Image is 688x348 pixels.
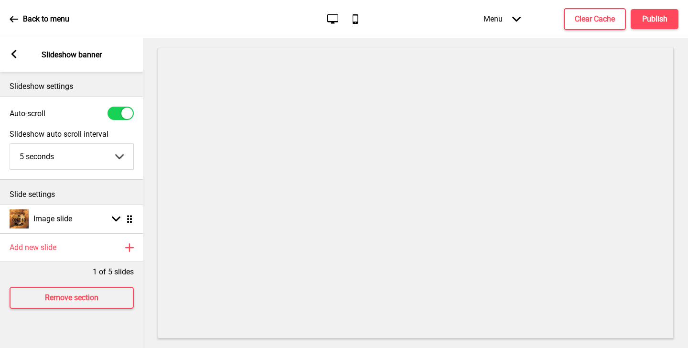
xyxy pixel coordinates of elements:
[10,242,56,253] h4: Add new slide
[10,189,134,200] p: Slide settings
[631,9,678,29] button: Publish
[33,214,72,224] h4: Image slide
[575,14,615,24] h4: Clear Cache
[93,267,134,277] p: 1 of 5 slides
[42,50,102,60] p: Slideshow banner
[564,8,626,30] button: Clear Cache
[10,81,134,92] p: Slideshow settings
[23,14,69,24] p: Back to menu
[10,6,69,32] a: Back to menu
[474,5,530,33] div: Menu
[642,14,667,24] h4: Publish
[45,293,98,303] h4: Remove section
[10,109,45,118] label: Auto-scroll
[10,287,134,309] button: Remove section
[10,130,134,139] label: Slideshow auto scroll interval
